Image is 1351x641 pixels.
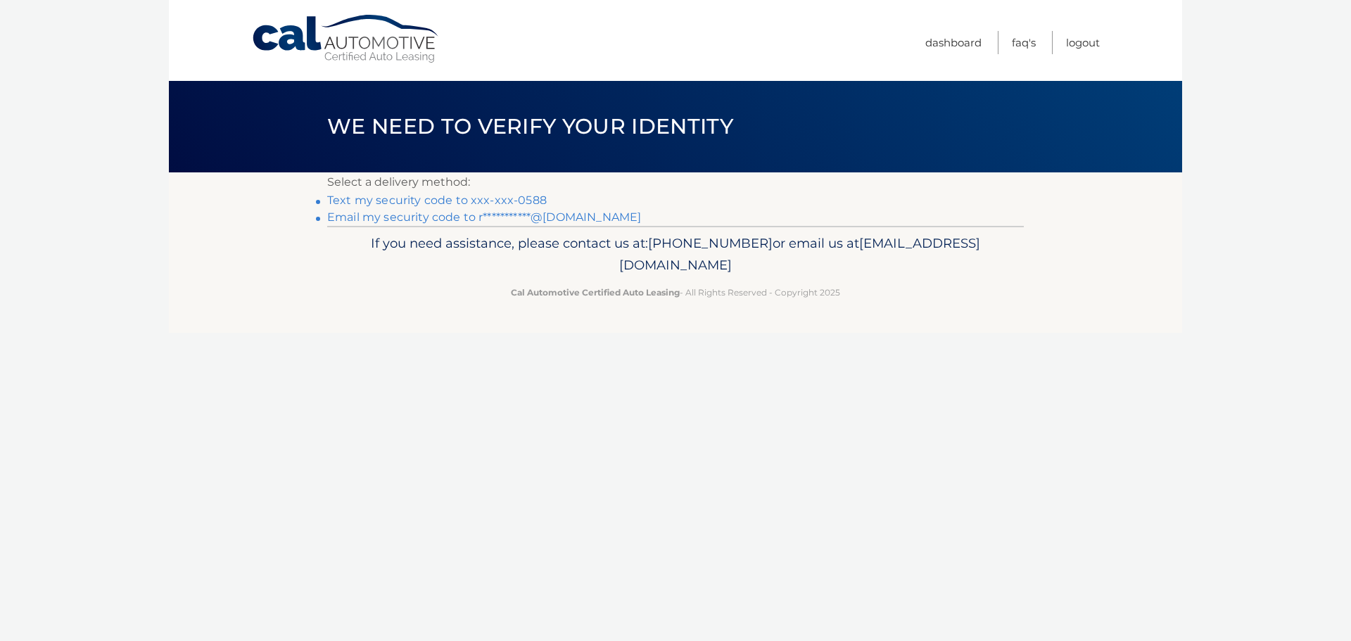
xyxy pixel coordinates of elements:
a: Dashboard [925,31,982,54]
p: If you need assistance, please contact us at: or email us at [336,232,1015,277]
a: Cal Automotive [251,14,441,64]
p: - All Rights Reserved - Copyright 2025 [336,285,1015,300]
span: We need to verify your identity [327,113,733,139]
a: FAQ's [1012,31,1036,54]
a: Logout [1066,31,1100,54]
span: [PHONE_NUMBER] [648,235,773,251]
strong: Cal Automotive Certified Auto Leasing [511,287,680,298]
a: Text my security code to xxx-xxx-0588 [327,193,547,207]
p: Select a delivery method: [327,172,1024,192]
